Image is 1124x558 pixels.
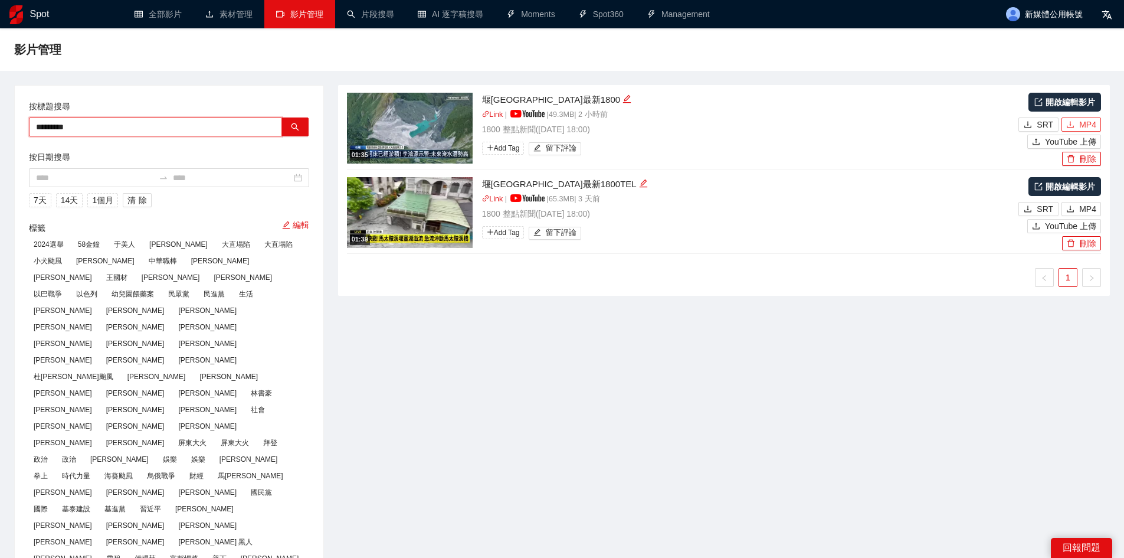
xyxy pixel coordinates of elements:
[173,486,241,499] span: [PERSON_NAME]
[29,304,97,317] span: [PERSON_NAME]
[29,403,97,416] span: [PERSON_NAME]
[29,354,97,367] span: [PERSON_NAME]
[1062,236,1101,250] button: delete刪除
[123,370,191,383] span: [PERSON_NAME]
[14,40,61,59] span: 影片管理
[159,173,168,182] span: swap-right
[101,321,169,334] span: [PERSON_NAME]
[533,144,541,153] span: edit
[163,288,194,301] span: 民眾黨
[579,9,624,19] a: thunderboltSpot360
[29,436,97,449] span: [PERSON_NAME]
[1028,177,1101,196] a: 開啟編輯影片
[101,420,169,433] span: [PERSON_NAME]
[61,194,70,207] span: 14
[137,271,205,284] span: [PERSON_NAME]
[1051,538,1112,558] div: 回報問題
[101,436,169,449] span: [PERSON_NAME]
[101,486,169,499] span: [PERSON_NAME]
[100,469,137,482] span: 海葵颱風
[487,144,494,151] span: plus
[482,110,490,118] span: link
[487,229,494,236] span: plus
[101,536,169,549] span: [PERSON_NAME]
[213,469,288,482] span: 馬[PERSON_NAME]
[56,193,83,207] button: 14天
[1059,268,1077,287] li: 1
[533,229,541,237] span: edit
[217,238,255,251] span: 大直塌陷
[622,93,631,107] div: 編輯
[34,194,38,207] span: 7
[215,453,283,466] span: [PERSON_NAME]
[29,536,97,549] span: [PERSON_NAME]
[29,271,97,284] span: [PERSON_NAME]
[347,177,473,248] img: 3ac02e30-637d-4b13-bc40-e4e6bd34b723.jpg
[29,502,53,515] span: 國際
[173,354,241,367] span: [PERSON_NAME]
[282,220,309,230] a: 編輯
[290,9,323,19] span: 影片管理
[1034,182,1043,191] span: export
[158,453,182,466] span: 娛樂
[173,519,241,532] span: [PERSON_NAME]
[109,238,140,251] span: 于美人
[347,93,473,164] img: b2c00677-8317-4b67-9a1c-30d508874238.jpg
[173,321,241,334] span: [PERSON_NAME]
[135,502,166,515] span: 習近平
[205,9,253,19] a: upload素材管理
[1045,220,1096,233] span: YouTube 上傳
[482,194,1016,205] p: | | 65.3 MB | 3 天前
[101,519,169,532] span: [PERSON_NAME]
[507,9,555,19] a: thunderboltMoments
[185,469,208,482] span: 財經
[159,173,168,182] span: to
[276,10,284,18] span: video-camera
[281,118,309,136] button: search
[1067,155,1075,164] span: delete
[29,469,53,482] span: 拳上
[1067,239,1075,249] span: delete
[350,150,370,160] div: 01:35
[350,234,370,244] div: 01:39
[173,436,211,449] span: 屏東大火
[101,354,169,367] span: [PERSON_NAME]
[1059,269,1077,286] a: 1
[1032,222,1040,231] span: upload
[29,337,97,350] span: [PERSON_NAME]
[291,123,299,132] span: search
[71,288,102,301] span: 以色列
[418,9,483,19] a: tableAI 逐字稿搜尋
[510,194,545,202] img: yt_logo_rgb_light.a676ea31.png
[482,226,525,239] span: Add Tag
[100,502,130,515] span: 基進黨
[510,110,545,118] img: yt_logo_rgb_light.a676ea31.png
[1061,118,1101,132] button: downloadMP4
[29,387,97,400] span: [PERSON_NAME]
[1018,202,1059,216] button: downloadSRT
[101,304,169,317] span: [PERSON_NAME]
[1037,203,1053,216] span: SRT
[1034,98,1043,106] span: export
[234,288,258,301] span: 生活
[639,179,648,188] span: edit
[101,337,169,350] span: [PERSON_NAME]
[57,453,81,466] span: 政治
[347,9,394,19] a: search片段搜尋
[622,94,631,103] span: edit
[29,519,97,532] span: [PERSON_NAME]
[246,403,270,416] span: 社會
[1037,118,1053,131] span: SRT
[171,502,238,515] span: [PERSON_NAME]
[29,321,97,334] span: [PERSON_NAME]
[57,502,95,515] span: 基泰建設
[258,436,282,449] span: 拜登
[86,453,153,466] span: [PERSON_NAME]
[29,453,53,466] span: 政治
[9,5,23,24] img: logo
[173,337,241,350] span: [PERSON_NAME]
[173,387,241,400] span: [PERSON_NAME]
[1035,268,1054,287] button: left
[199,288,230,301] span: 民進黨
[71,254,139,267] span: [PERSON_NAME]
